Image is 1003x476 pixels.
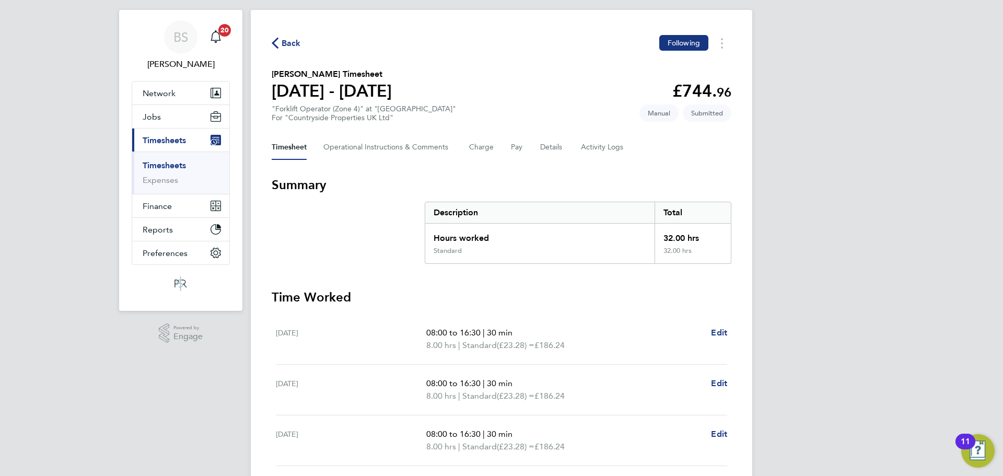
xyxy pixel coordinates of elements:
a: Edit [711,327,727,339]
a: Expenses [143,175,178,185]
span: | [483,328,485,338]
span: | [458,442,460,451]
span: Engage [173,332,203,341]
span: 96 [717,85,731,100]
span: 30 min [487,378,512,388]
button: Timesheets Menu [713,35,731,51]
button: Operational Instructions & Comments [323,135,452,160]
span: Preferences [143,248,188,258]
span: | [483,378,485,388]
span: 8.00 hrs [426,340,456,350]
a: BS[PERSON_NAME] [132,20,230,71]
span: Edit [711,429,727,439]
span: Standard [462,440,497,453]
span: | [458,340,460,350]
button: Open Resource Center, 11 new notifications [961,434,995,468]
span: 08:00 to 16:30 [426,429,481,439]
span: BS [173,30,188,44]
span: Powered by [173,323,203,332]
span: | [458,391,460,401]
nav: Main navigation [119,10,242,311]
span: Following [668,38,700,48]
span: £186.24 [534,391,565,401]
button: Following [659,35,708,51]
button: Reports [132,218,229,241]
span: Standard [462,339,497,352]
button: Back [272,37,301,50]
h3: Time Worked [272,289,731,306]
h1: [DATE] - [DATE] [272,80,392,101]
button: Details [540,135,564,160]
button: Timesheet [272,135,307,160]
h3: Summary [272,177,731,193]
span: This timesheet is Submitted. [683,105,731,122]
span: Edit [711,328,727,338]
div: Hours worked [425,224,655,247]
span: | [483,429,485,439]
span: (£23.28) = [497,442,534,451]
button: Finance [132,194,229,217]
div: For "Countryside Properties UK Ltd" [272,113,456,122]
h2: [PERSON_NAME] Timesheet [272,68,392,80]
span: Standard [462,390,497,402]
span: 8.00 hrs [426,391,456,401]
button: Timesheets [132,129,229,152]
button: Jobs [132,105,229,128]
a: 20 [205,20,226,54]
div: 32.00 hrs [655,247,731,263]
span: (£23.28) = [497,340,534,350]
span: £186.24 [534,340,565,350]
div: Total [655,202,731,223]
div: Standard [434,247,462,255]
img: psrsolutions-logo-retina.png [171,275,190,292]
a: Powered byEngage [159,323,203,343]
span: Timesheets [143,135,186,145]
button: Charge [469,135,494,160]
button: Network [132,82,229,105]
span: 08:00 to 16:30 [426,328,481,338]
span: Network [143,88,176,98]
span: 08:00 to 16:30 [426,378,481,388]
a: Timesheets [143,160,186,170]
div: 11 [961,442,970,455]
span: Reports [143,225,173,235]
span: Beth Seddon [132,58,230,71]
span: 8.00 hrs [426,442,456,451]
div: Description [425,202,655,223]
span: Edit [711,378,727,388]
span: 30 min [487,429,512,439]
div: [DATE] [276,428,426,453]
div: Timesheets [132,152,229,194]
a: Edit [711,428,727,440]
div: 32.00 hrs [655,224,731,247]
div: Summary [425,202,731,264]
button: Activity Logs [581,135,625,160]
app-decimal: £744. [672,81,731,101]
a: Go to home page [132,275,230,292]
span: (£23.28) = [497,391,534,401]
div: [DATE] [276,377,426,402]
div: [DATE] [276,327,426,352]
span: 20 [218,24,231,37]
span: Back [282,37,301,50]
button: Pay [511,135,523,160]
span: £186.24 [534,442,565,451]
div: "Forklift Operator (Zone 4)" at "[GEOGRAPHIC_DATA]" [272,105,456,122]
span: This timesheet was manually created. [639,105,679,122]
button: Preferences [132,241,229,264]
span: Finance [143,201,172,211]
a: Edit [711,377,727,390]
span: Jobs [143,112,161,122]
span: 30 min [487,328,512,338]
